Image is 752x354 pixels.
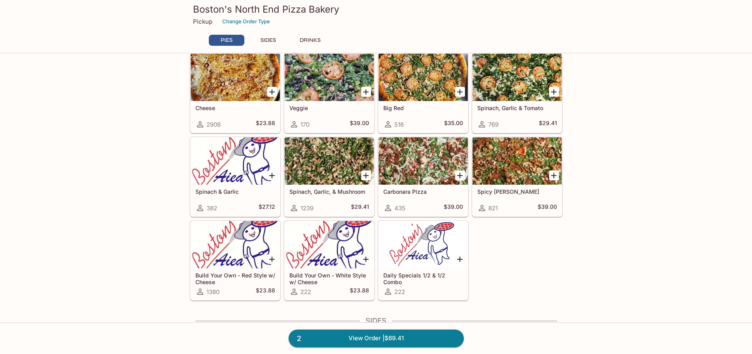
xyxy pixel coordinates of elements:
[383,105,463,111] h5: Big Red
[195,272,275,285] h5: Build Your Own - Red Style w/ Cheese
[190,317,563,325] h4: SIDES
[300,288,311,296] span: 222
[256,287,275,296] h5: $23.88
[394,204,405,212] span: 435
[378,137,468,217] a: Carbonara Pizza435$39.00
[361,254,371,264] button: Add Build Your Own - White Style w/ Cheese
[293,35,328,46] button: DRINKS
[472,137,562,217] a: Spicy [PERSON_NAME]821$39.00
[361,170,371,180] button: Add Spinach, Garlic, & Mushroom
[206,288,219,296] span: 1380
[292,333,306,344] span: 2
[195,105,275,111] h5: Cheese
[455,87,465,97] button: Add Big Red
[379,137,468,185] div: Carbonara Pizza
[284,137,374,217] a: Spinach, Garlic, & Mushroom1239$29.41
[219,15,274,28] button: Change Order Type
[378,221,468,300] a: Daily Specials 1/2 & 1/2 Combo222
[350,120,369,129] h5: $39.00
[488,121,499,128] span: 769
[383,188,463,195] h5: Carbonara Pizza
[361,87,371,97] button: Add Veggie
[351,203,369,213] h5: $29.41
[284,53,374,133] a: Veggie170$39.00
[300,204,313,212] span: 1239
[455,170,465,180] button: Add Carbonara Pizza
[195,188,275,195] h5: Spinach & Garlic
[206,204,217,212] span: 382
[289,105,369,111] h5: Veggie
[444,120,463,129] h5: $35.00
[477,105,557,111] h5: Spinach, Garlic & Tomato
[350,287,369,296] h5: $23.88
[289,272,369,285] h5: Build Your Own - White Style w/ Cheese
[259,203,275,213] h5: $27.12
[394,288,405,296] span: 222
[488,204,498,212] span: 821
[251,35,286,46] button: SIDES
[285,137,374,185] div: Spinach, Garlic, & Mushroom
[378,53,468,133] a: Big Red516$35.00
[267,254,277,264] button: Add Build Your Own - Red Style w/ Cheese
[455,254,465,264] button: Add Daily Specials 1/2 & 1/2 Combo
[191,54,280,101] div: Cheese
[285,54,374,101] div: Veggie
[394,121,404,128] span: 516
[193,3,559,15] h3: Boston's North End Pizza Bakery
[289,330,464,347] a: 2View Order |$69.41
[256,120,275,129] h5: $23.88
[284,221,374,300] a: Build Your Own - White Style w/ Cheese222$23.88
[191,221,280,268] div: Build Your Own - Red Style w/ Cheese
[267,87,277,97] button: Add Cheese
[473,137,562,185] div: Spicy Jenny
[206,121,221,128] span: 2906
[538,203,557,213] h5: $39.00
[190,137,280,217] a: Spinach & Garlic382$27.12
[190,221,280,300] a: Build Your Own - Red Style w/ Cheese1380$23.88
[289,188,369,195] h5: Spinach, Garlic, & Mushroom
[193,18,212,25] p: Pickup
[209,35,244,46] button: PIES
[539,120,557,129] h5: $29.41
[383,272,463,285] h5: Daily Specials 1/2 & 1/2 Combo
[267,170,277,180] button: Add Spinach & Garlic
[379,221,468,268] div: Daily Specials 1/2 & 1/2 Combo
[300,121,309,128] span: 170
[477,188,557,195] h5: Spicy [PERSON_NAME]
[285,221,374,268] div: Build Your Own - White Style w/ Cheese
[549,170,559,180] button: Add Spicy Jenny
[473,54,562,101] div: Spinach, Garlic & Tomato
[444,203,463,213] h5: $39.00
[191,137,280,185] div: Spinach & Garlic
[190,53,280,133] a: Cheese2906$23.88
[472,53,562,133] a: Spinach, Garlic & Tomato769$29.41
[549,87,559,97] button: Add Spinach, Garlic & Tomato
[379,54,468,101] div: Big Red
